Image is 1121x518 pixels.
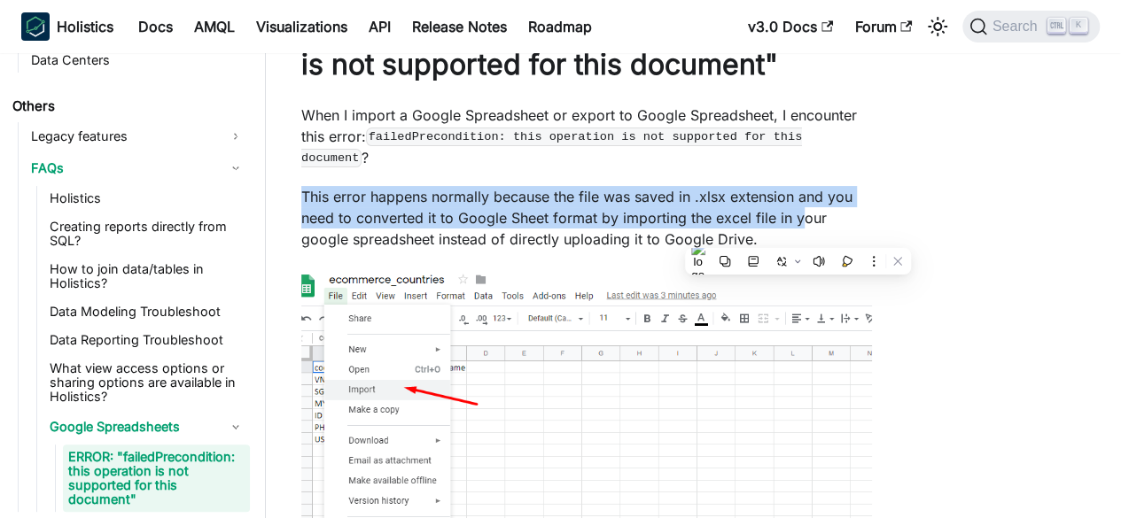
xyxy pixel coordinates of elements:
img: Holistics [21,12,50,41]
a: v3.0 Docs [737,12,844,41]
a: Forum [844,12,922,41]
button: Switch between dark and light mode (currently light mode) [923,12,952,41]
a: API [358,12,401,41]
p: When I import a Google Spreadsheet or export to Google Spreadsheet, I encounter this error: ? [301,104,872,168]
a: How to join data/tables in Holistics? [44,257,250,296]
a: Holistics [44,186,250,211]
p: This error happens normally because the file was saved in .xlsx extension and you need to convert... [301,186,872,250]
a: Data Centers [26,48,250,73]
a: Google Spreadsheets [44,413,250,441]
b: Holistics [57,16,113,37]
button: Search (Ctrl+K) [962,11,1100,43]
a: Visualizations [245,12,358,41]
a: Creating reports directly from SQL? [44,214,250,253]
a: FAQs [26,154,250,182]
a: Roadmap [518,12,603,41]
a: ERROR: "failedPrecondition: this operation is not supported for this document" [63,445,250,512]
kbd: K [1070,18,1087,34]
code: failedPrecondition: this operation is not supported for this document [301,128,802,166]
a: Release Notes [401,12,518,41]
a: Legacy features [26,122,250,151]
a: Docs [128,12,183,41]
a: What view access options or sharing options are available in Holistics? [44,356,250,409]
a: Data Reporting Troubleshoot [44,328,250,352]
a: Data Modeling Troubleshoot [44,299,250,324]
a: AMQL [183,12,245,41]
a: HolisticsHolistics [21,12,113,41]
span: Search [987,19,1048,35]
a: Others [7,94,250,119]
